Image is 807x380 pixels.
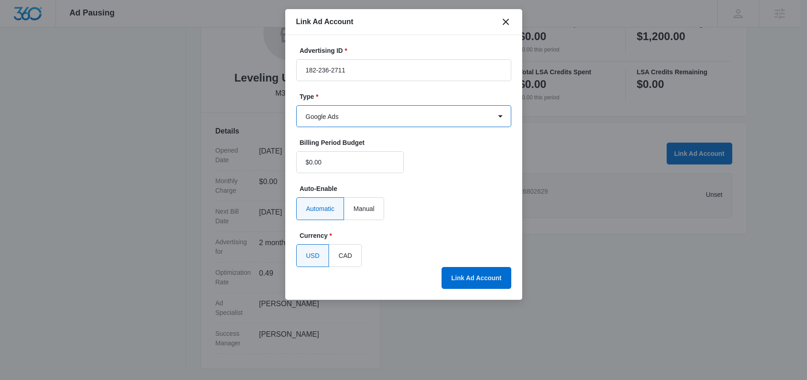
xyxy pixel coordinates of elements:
[344,197,384,220] label: Manual
[296,16,354,27] h1: Link Ad Account
[300,92,515,102] label: Type
[300,184,515,194] label: Auto-Enable
[329,244,362,267] label: CAD
[300,46,515,56] label: Advertising ID
[296,244,329,267] label: USD
[442,267,511,289] button: Link Ad Account
[300,231,515,241] label: Currency
[500,16,511,27] button: close
[300,138,407,148] label: Billing Period Budget
[296,197,344,220] label: Automatic
[296,151,404,173] input: $500.00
